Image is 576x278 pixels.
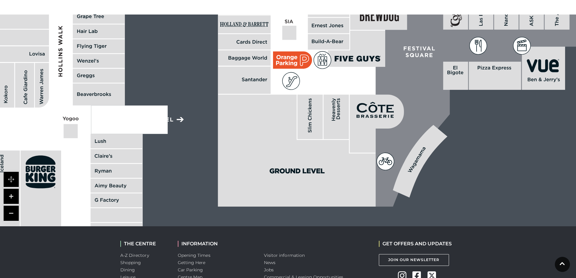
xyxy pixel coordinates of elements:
a: Jobs [264,267,274,273]
a: Dining [120,267,135,273]
a: Join Our Newsletter [379,254,449,266]
h2: GET OFFERS AND UPDATES [379,241,452,247]
a: Shopping [120,260,141,265]
a: A-Z Directory [120,253,149,258]
a: Opening Times [178,253,210,258]
a: News [264,260,275,265]
h2: THE CENTRE [120,241,169,247]
a: Visitor information [264,253,305,258]
h2: INFORMATION [178,241,255,247]
a: Car Parking [178,267,203,273]
a: Getting Here [178,260,206,265]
